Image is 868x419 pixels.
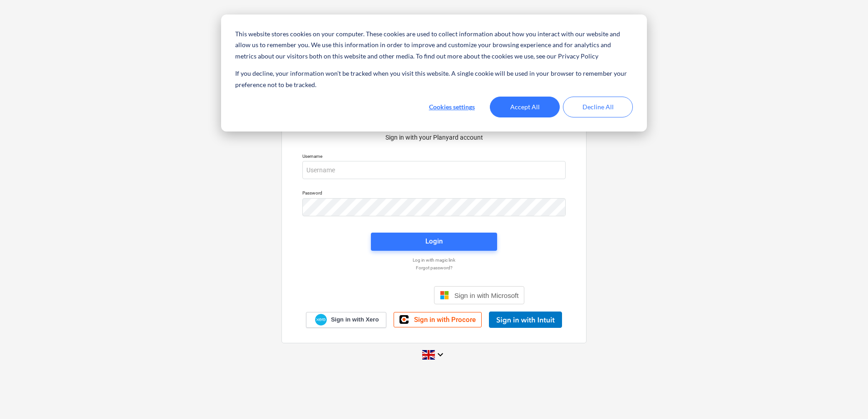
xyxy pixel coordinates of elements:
p: This website stores cookies on your computer. These cookies are used to collect information about... [235,29,633,62]
span: Sign in with Xero [331,316,379,324]
img: Microsoft logo [440,291,449,300]
iframe: Chat Widget [823,375,868,419]
button: Login [371,233,497,251]
p: Sign in with your Planyard account [302,133,566,142]
p: Username [302,153,566,161]
input: Username [302,161,566,179]
p: Password [302,190,566,198]
button: Cookies settings [417,97,487,117]
iframe: Sign in with Google Button [339,285,431,305]
a: Sign in with Procore [394,312,482,327]
div: Login [425,235,443,247]
a: Forgot password? [298,265,570,271]
img: Xero logo [315,314,327,326]
p: If you decline, your information won’t be tracked when you visit this website. A single cookie wi... [235,68,633,90]
a: Log in with magic link [298,257,570,263]
span: Sign in with Microsoft [454,292,519,299]
i: keyboard_arrow_down [435,349,446,360]
a: Sign in with Xero [306,312,387,328]
span: Sign in with Procore [414,316,476,324]
button: Accept All [490,97,560,117]
button: Decline All [563,97,633,117]
div: Cookie banner [221,15,647,132]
